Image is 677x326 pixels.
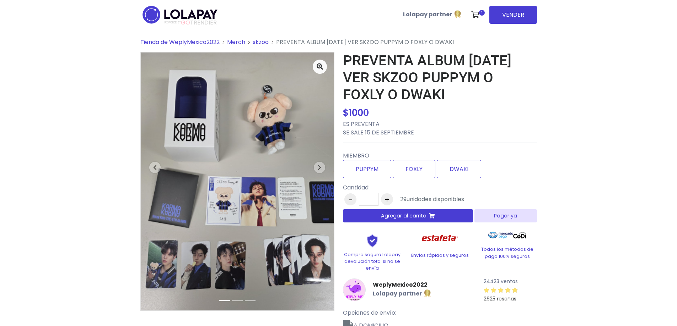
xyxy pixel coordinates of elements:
[410,252,469,259] p: Envíos rápidos y seguros
[393,160,435,178] label: FOXLY
[344,193,356,205] button: -
[343,160,391,178] label: PUPPYM
[343,149,537,181] div: MIEMBRO
[343,52,537,103] h1: PREVENTA ALBUM [DATE] VER SKZOO PUPPYM O FOXLY O DWAKI
[453,10,462,18] img: Lolapay partner
[276,38,454,46] span: PREVENTA ALBUM [DATE] VER SKZOO PUPPYM O FOXLY O DWAKI
[513,228,526,242] img: Codi Logo
[349,106,369,119] span: 1000
[343,183,464,192] p: Cantidad:
[343,106,537,120] div: $
[140,38,220,46] a: Tienda de WeplyMexico2022
[416,228,463,248] img: Estafeta Logo
[400,195,407,203] span: 29
[484,286,518,294] div: 4.85 / 5
[181,18,190,27] span: GO
[165,21,181,24] span: POWERED BY
[484,286,537,303] a: 2625 reseñas
[253,38,269,46] a: skzoo
[403,10,452,18] b: Lolapay partner
[489,6,537,24] a: VENDER
[343,309,396,317] span: Opciones de envío:
[141,53,334,310] img: medium_1756942682874.jpeg
[488,228,514,242] img: Mercado Pago Logo
[381,193,393,205] button: +
[474,209,537,222] button: Pagar ya
[140,38,537,52] nav: breadcrumb
[140,4,220,26] img: logo
[437,160,481,178] label: DWAKI
[165,20,217,26] span: TRENDIER
[484,278,518,285] small: 24423 ventas
[343,209,473,222] button: Agregar al carrito
[373,281,432,289] a: WeplyMexico2022
[343,278,366,301] img: WeplyMexico2022
[227,38,245,46] a: Merch
[343,120,537,137] p: ES PREVENTA SE SALE 15 DE SEPTIEMBRE
[468,4,487,25] a: 1
[478,246,537,259] p: Todos los métodos de pago 100% seguros
[381,212,426,220] span: Agregar al carrito
[373,290,422,298] b: Lolapay partner
[484,295,516,302] small: 2625 reseñas
[479,10,485,16] span: 1
[400,195,464,204] div: unidades disponibles
[355,234,390,247] img: Shield
[343,251,402,272] p: Compra segura Lolapay devolución total si no se envía
[423,289,432,298] img: Lolapay partner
